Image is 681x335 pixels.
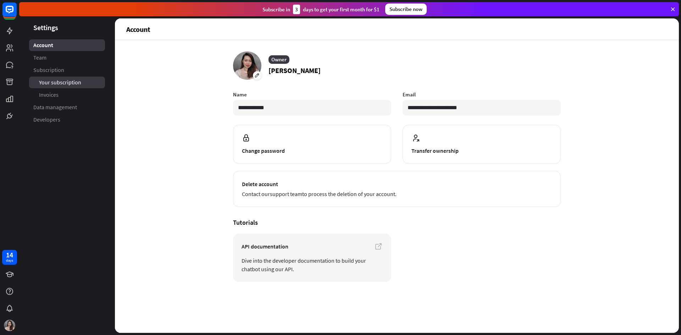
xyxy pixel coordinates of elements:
[6,258,13,263] div: days
[29,89,105,101] a: Invoices
[233,234,391,282] a: API documentation Dive into the developer documentation to build your chatbot using our API.
[2,250,17,265] a: 14 days
[39,91,59,99] span: Invoices
[233,91,391,98] label: Name
[233,125,391,164] button: Change password
[242,190,552,198] span: Contact our to process the deletion of your account.
[33,104,77,111] span: Data management
[33,116,60,123] span: Developers
[385,4,427,15] div: Subscribe now
[29,64,105,76] a: Subscription
[29,101,105,113] a: Data management
[262,5,380,14] div: Subscribe in days to get your first month for $1
[403,125,561,164] button: Transfer ownership
[29,77,105,88] a: Your subscription
[242,180,552,188] span: Delete account
[270,190,302,197] a: support team
[242,146,382,155] span: Change password
[33,54,46,61] span: Team
[293,5,300,14] div: 3
[6,3,27,24] button: Open LiveChat chat widget
[29,114,105,125] a: Developers
[233,171,561,207] button: Delete account Contact oursupport teamto process the deletion of your account.
[39,79,81,86] span: Your subscription
[233,218,561,227] h4: Tutorials
[33,41,53,49] span: Account
[115,18,679,40] header: Account
[411,146,552,155] span: Transfer ownership
[268,55,289,64] div: Owner
[268,65,321,76] p: [PERSON_NAME]
[29,52,105,63] a: Team
[33,66,64,74] span: Subscription
[403,91,561,98] label: Email
[6,252,13,258] div: 14
[242,242,383,251] span: API documentation
[19,23,115,32] header: Settings
[242,256,383,273] span: Dive into the developer documentation to build your chatbot using our API.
